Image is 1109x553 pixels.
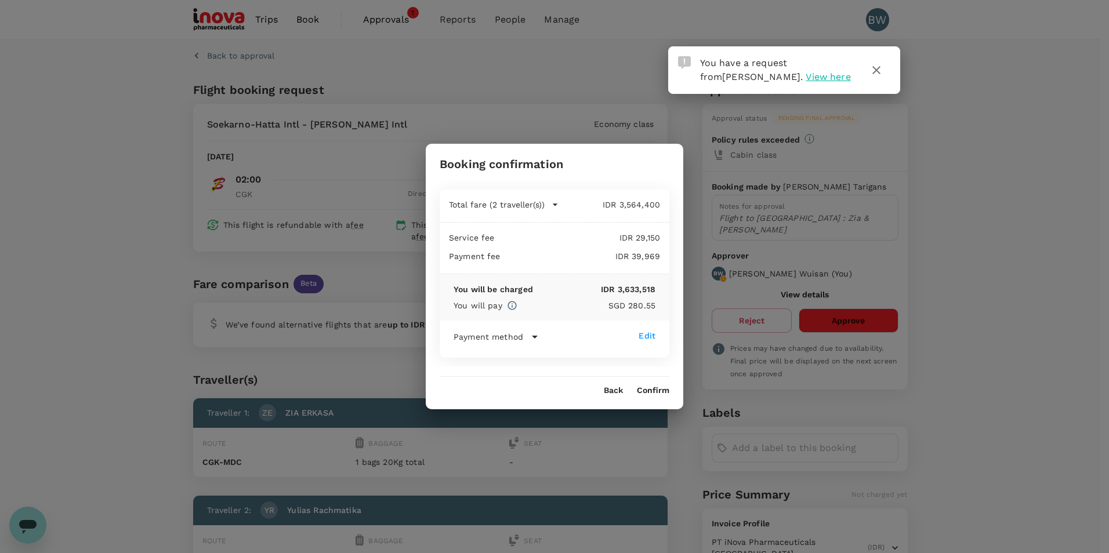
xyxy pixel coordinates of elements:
[604,386,623,395] button: Back
[639,330,655,341] div: Edit
[449,232,495,243] p: Service fee
[449,199,559,210] button: Total fare (2 traveller(s))
[533,283,655,295] p: IDR 3,633,518
[440,158,563,171] h3: Booking confirmation
[517,300,655,311] p: SGD 280.55
[501,250,660,262] p: IDR 39,969
[454,283,533,295] p: You will be charged
[495,232,660,243] p: IDR 29,150
[454,331,523,343] p: Payment method
[449,250,501,262] p: Payment fee
[559,199,660,210] p: IDR 3,564,400
[700,57,803,82] span: You have a request from .
[806,71,850,82] span: View here
[454,300,502,311] p: You will pay
[637,386,669,395] button: Confirm
[449,199,545,210] p: Total fare (2 traveller(s))
[678,56,691,69] img: Approval Request
[722,71,800,82] span: [PERSON_NAME]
